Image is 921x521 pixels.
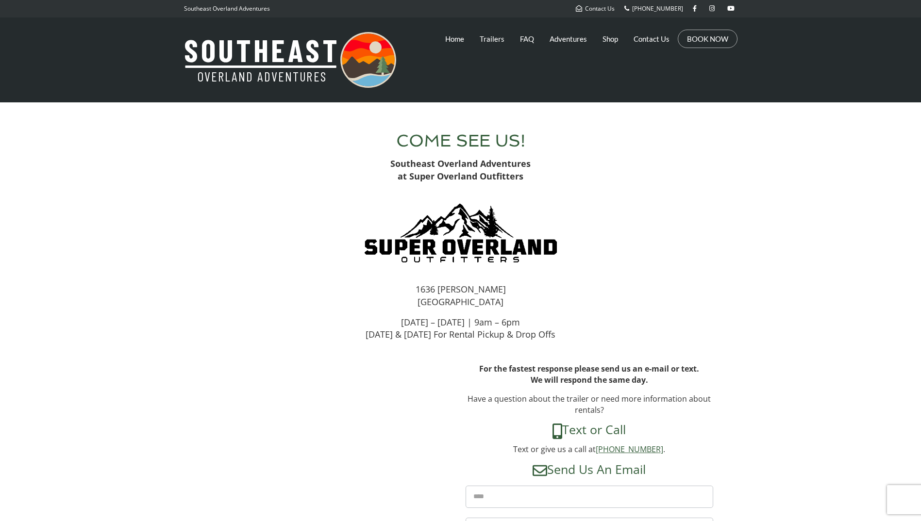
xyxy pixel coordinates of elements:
span: For the fastest response please send us an e-mail or text. We will respond the same day. [479,363,699,385]
a: Adventures [550,27,587,51]
a: [PHONE_NUMBER] [596,444,663,455]
p: Have a question about the trailer or need more information about rentals? [466,393,713,416]
a: Contact Us [576,4,615,13]
p: Text or give us a call at . [466,444,713,455]
img: mobile-alt-solid-green.svg [553,423,562,439]
a: [PHONE_NUMBER] [624,4,683,13]
a: BOOK NOW [687,34,728,44]
img: super-overland-outfitters-logo [364,202,558,264]
strong: at Super Overland Outfitters [398,170,523,182]
a: FAQ [520,27,534,51]
img: envelope-regular-green.svg [533,463,547,478]
a: Home [445,27,464,51]
p: Southeast Overland Adventures [184,2,270,15]
span: COME SEE US! [396,130,525,150]
h4: Send Us An Email [466,463,713,478]
p: [DATE] – [DATE] | 9am – 6pm [DATE] & [DATE] For Rental Pickup & Drop Offs [203,316,718,341]
a: Shop [603,27,618,51]
span: [PHONE_NUMBER] [632,4,683,13]
p: 1636 [PERSON_NAME] [GEOGRAPHIC_DATA] [203,283,718,308]
strong: Southeast Overland Adventures [390,158,531,169]
span: Contact Us [585,4,615,13]
h4: Text or Call [466,423,713,439]
a: Contact Us [634,27,670,51]
a: Trailers [480,27,504,51]
img: Southeast Overland Adventures [184,32,396,88]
